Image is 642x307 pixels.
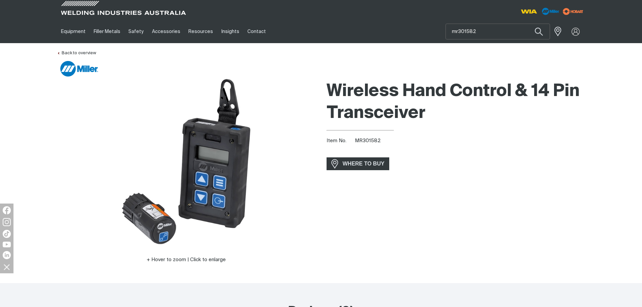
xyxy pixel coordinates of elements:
a: Back to overview [57,51,96,55]
button: Hover to zoom | Click to enlarge [143,256,230,264]
img: hide socials [1,261,12,273]
span: MR301582 [355,138,381,143]
img: Facebook [3,206,11,214]
img: LinkedIn [3,251,11,259]
input: Product name or item number... [446,24,550,39]
h1: Wireless Hand Control & 14 Pin Transceiver [327,81,585,124]
nav: Main [57,20,453,43]
a: Equipment [57,20,90,43]
span: Item No. [327,137,354,145]
img: YouTube [3,242,11,247]
a: Safety [124,20,148,43]
img: TikTok [3,230,11,238]
img: miller [561,6,585,17]
a: Insights [217,20,243,43]
a: Resources [184,20,217,43]
a: Filler Metals [90,20,124,43]
a: Accessories [148,20,184,43]
span: WHERE TO BUY [338,158,389,169]
a: Contact [243,20,270,43]
img: Instagram [3,218,11,226]
a: WHERE TO BUY [327,157,390,170]
button: Search products [527,24,550,39]
img: Wireless Hand Control & 14 Pin Transceiver [102,77,271,246]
